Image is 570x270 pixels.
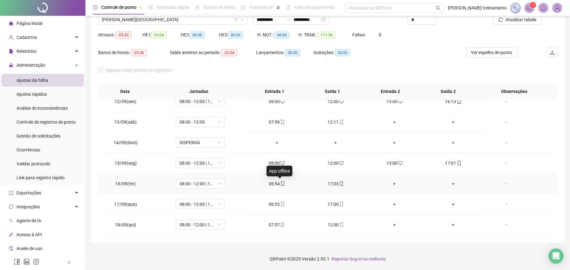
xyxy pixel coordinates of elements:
span: mobile [339,181,344,186]
span: HARLEN TORRES DE LIMA [102,15,244,24]
span: reload [498,17,503,22]
div: 13:00 [370,160,419,167]
span: Acesso à API [16,232,42,237]
div: - [488,201,525,208]
th: Entrada 2 [361,83,419,100]
span: Exportações [16,190,41,195]
div: + [370,139,419,146]
span: Ajustes rápidos [16,92,47,97]
span: Controle de ponto [101,5,136,10]
span: Folha de pagamento [294,5,335,10]
div: + [253,139,301,146]
span: Ajustes da folha [16,78,48,83]
span: 08:00 - 12:00 | 13:00 - 17:00 [179,179,221,188]
span: mobile [280,223,285,227]
span: DISPENSA [179,138,221,147]
span: instagram [33,259,39,265]
span: Controle de registros de ponto [16,120,76,125]
span: -22:54 [221,49,237,56]
span: 1 [532,3,534,7]
div: 06:53 [253,201,301,208]
span: sun [195,5,199,9]
span: lock [9,63,13,67]
div: HE 3: [219,31,257,39]
th: Observações [477,83,551,100]
div: + [370,201,419,208]
div: - [488,221,525,228]
span: bell [541,5,546,11]
div: 13:00 [370,98,419,105]
div: - [488,98,525,105]
div: - [488,180,525,187]
span: to [286,17,291,22]
span: Ver espelho de ponto [471,49,512,56]
span: 00:00 [274,32,289,39]
span: desktop [339,161,344,165]
span: upload [550,50,555,55]
span: Reportar bug e/ou melhoria [332,256,386,261]
div: 12:00 [311,221,360,228]
th: Jornadas [152,83,246,100]
span: linkedin [23,259,30,265]
span: audit [9,246,13,251]
div: Atrasos: [98,31,142,39]
div: + [370,119,419,126]
th: Entrada 1 [246,83,304,100]
span: Gestão de férias [203,5,235,10]
span: api [9,232,13,237]
span: desktop [280,99,285,104]
span: Admissão digital [157,5,189,10]
span: mobile [339,202,344,206]
div: 17:00 [311,201,360,208]
div: + [429,139,478,146]
span: filter [234,18,238,21]
div: - [488,160,525,167]
div: + [370,180,419,187]
span: 08:00 - 12:00 | 13:00 - 17:00 [179,199,221,209]
th: Saída 1 [304,83,361,100]
span: facebook [14,259,20,265]
span: 16/09(ter) [115,181,136,186]
footer: QRPoint © 2025 - 2.93.1 - [85,248,570,270]
span: Relatórios [16,49,36,54]
div: 12:11 [311,119,360,126]
span: 08:00 - 12:00 [179,117,221,127]
span: dashboard [241,5,245,9]
span: mobile [456,99,461,104]
span: 0 [379,32,382,37]
span: 08:00 - 12:00 | 13:00 - 17:00 [179,97,221,106]
span: Aceite de uso [16,246,42,251]
div: Saldo anterior ao período: [170,49,256,56]
div: + [370,221,419,228]
div: Banco de horas: [98,49,170,56]
span: 00:00 [190,32,205,39]
div: App offline [266,166,292,176]
span: Versão [302,256,316,261]
span: Observações [482,88,546,95]
span: Cadastros [16,35,37,40]
div: + [311,139,360,146]
span: 15/09(seg) [115,161,137,166]
th: Data [98,83,152,100]
span: 00:00 [285,49,300,56]
span: Gestão de solicitações [16,133,60,138]
span: home [9,21,13,26]
span: file [9,49,13,53]
span: 13/09(sáb) [114,120,137,125]
div: 07:57 [253,221,301,228]
div: 06:54 [253,180,301,187]
div: Open Intercom Messenger [548,249,564,264]
span: down [241,18,244,21]
span: Administração [16,63,45,68]
div: HE 2: [181,31,219,39]
button: Ver espelho de ponto [466,47,517,58]
span: 111:30 [318,32,335,39]
div: + [429,201,478,208]
div: + [429,180,478,187]
div: 07:59 [253,119,301,126]
th: Saída 2 [419,83,477,100]
span: 12/09(sex) [115,99,136,104]
span: desktop [398,161,403,165]
span: 08:00 - 12:00 | 13:00 - 17:00 [179,220,221,230]
div: Lançamentos: [256,49,313,56]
